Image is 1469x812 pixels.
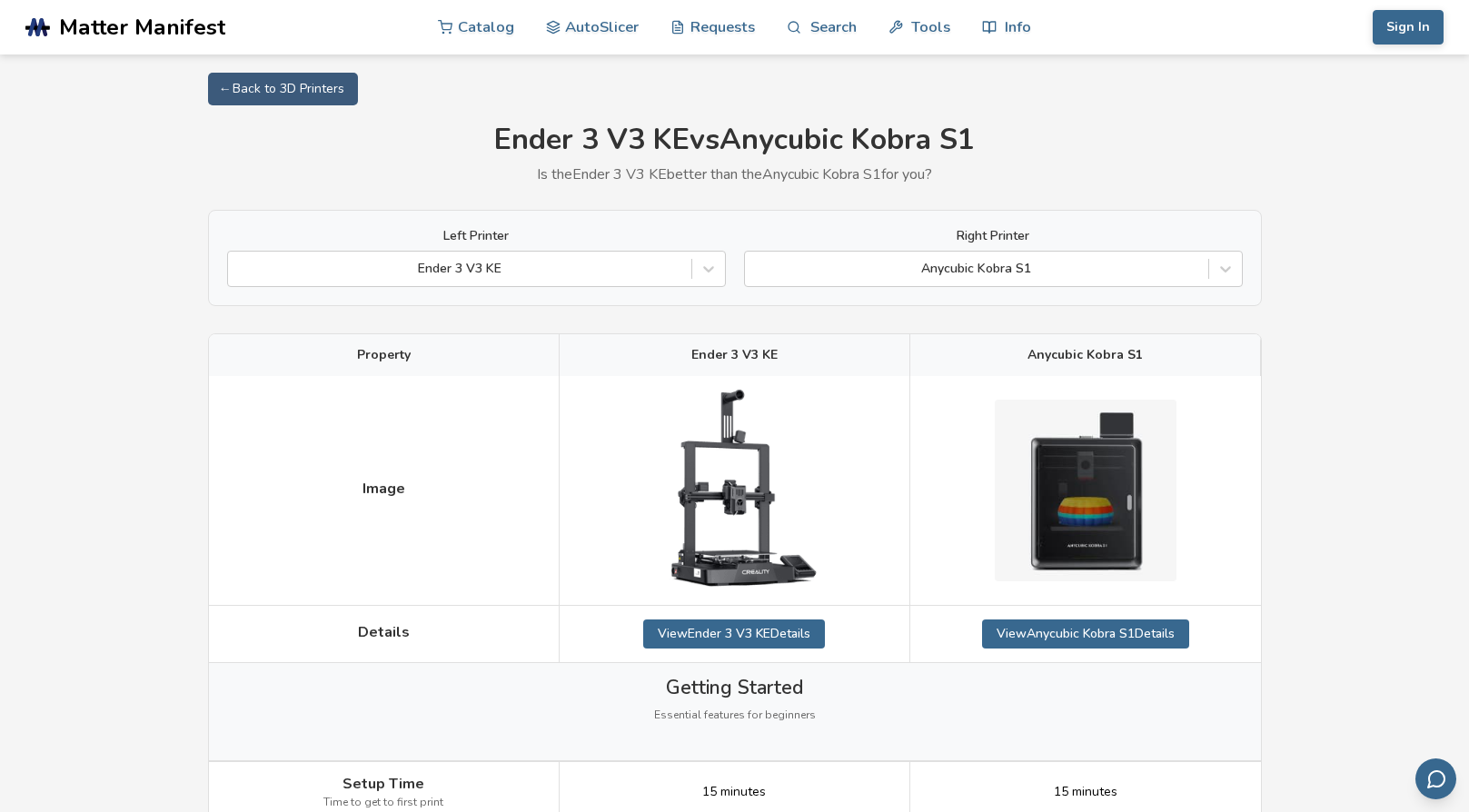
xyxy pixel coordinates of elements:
[1027,348,1143,362] span: Anycubic Kobra S1
[643,390,825,591] img: Ender 3 V3 KE
[208,124,1262,157] h1: Ender 3 V3 KE vs Anycubic Kobra S1
[982,619,1189,649] a: ViewAnycubic Kobra S1Details
[654,709,816,722] span: Essential features for beginners
[59,15,225,40] span: Matter Manifest
[237,262,241,276] input: Ender 3 V3 KE
[702,785,766,799] span: 15 minutes
[358,624,410,640] span: Details
[691,348,778,362] span: Ender 3 V3 KE
[754,262,758,276] input: Anycubic Kobra S1
[208,73,358,105] a: ← Back to 3D Printers
[1054,785,1117,799] span: 15 minutes
[1415,758,1456,799] button: Send feedback via email
[1373,10,1444,45] button: Sign In
[323,797,443,809] span: Time to get to first print
[643,619,825,649] a: ViewEnder 3 V3 KEDetails
[342,776,424,792] span: Setup Time
[995,400,1176,581] img: Anycubic Kobra S1
[744,229,1243,243] label: Right Printer
[208,166,1262,183] p: Is the Ender 3 V3 KE better than the Anycubic Kobra S1 for you?
[227,229,726,243] label: Left Printer
[357,348,411,362] span: Property
[666,677,803,698] span: Getting Started
[362,480,405,497] span: Image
